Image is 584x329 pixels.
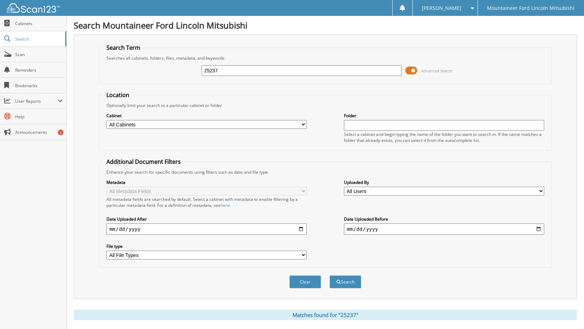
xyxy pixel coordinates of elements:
[344,131,544,143] div: Select a cabinet and begin typing the name of the folder you want to search in. If the name match...
[289,275,321,288] button: Clear
[422,6,461,10] span: [PERSON_NAME]
[344,216,544,222] label: Date Uploaded Before
[103,158,184,166] legend: Additional Document Filters
[106,179,307,185] label: Metadata
[74,19,577,31] h1: Search Mountaineer Ford Lincoln Mitsubishi
[106,243,307,249] label: File type
[344,223,544,235] input: end
[15,98,58,104] span: User Reports
[15,36,62,42] span: Search
[221,202,230,208] a: here
[15,129,63,135] span: Announcements
[15,114,63,120] span: Help
[15,83,63,89] span: Bookmarks
[106,196,307,208] div: All metadata fields are searched by default. Select a cabinet with metadata to enable filtering b...
[58,130,63,135] div: 2
[421,68,453,73] span: Advanced Search
[106,216,307,222] label: Date Uploaded After
[106,113,307,119] label: Cabinet
[106,223,307,235] input: start
[344,179,544,185] label: Uploaded By
[103,169,547,175] div: Enhance your search for specific documents using filters such as date and file type.
[74,310,577,320] div: Matches found for "25237"
[103,91,133,99] legend: Location
[103,55,547,61] div: Searches all cabinets, folders, files, metadata, and keywords
[330,275,361,288] button: Search
[344,113,544,119] label: Folder
[103,102,547,108] div: Optionally limit your search to a particular cabinet or folder
[15,67,63,73] span: Reminders
[15,52,63,58] span: Scan
[7,3,60,13] img: scan123-logo-white.svg
[487,6,574,10] span: Mountaineer Ford Lincoln Mitsubishi
[103,44,144,52] legend: Search Term
[15,20,63,26] span: Cabinets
